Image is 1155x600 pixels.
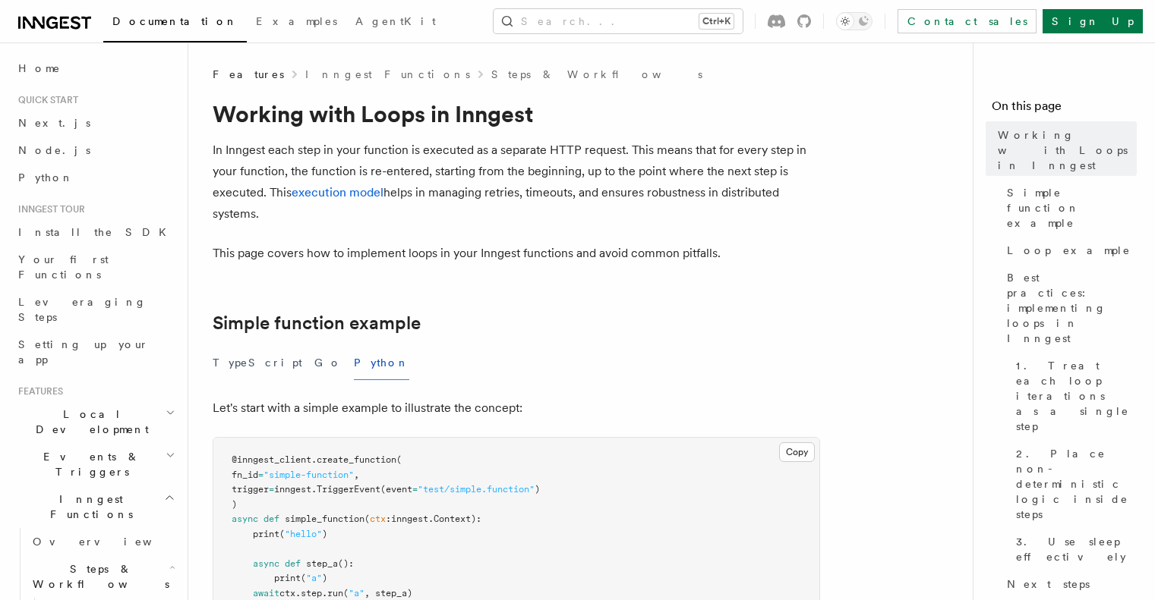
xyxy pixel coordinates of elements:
h4: On this page [992,97,1137,121]
span: ( [396,454,402,465]
span: 2. Place non-deterministic logic inside steps [1016,446,1137,522]
p: In Inngest each step in your function is executed as a separate HTTP request. This means that for... [213,140,820,225]
a: Documentation [103,5,247,42]
span: simple_function [285,514,364,524]
span: Next.js [18,117,90,129]
span: run [327,588,343,598]
h1: Working with Loops in Inngest [213,100,820,127]
button: Events & Triggers [12,443,178,485]
a: 2. Place non-deterministic logic inside steps [1010,440,1137,528]
a: Steps & Workflows [491,67,702,82]
p: This page covers how to implement loops in your Inngest functions and avoid common pitfalls. [213,243,820,264]
a: AgentKit [346,5,445,41]
button: TypeScript [213,346,302,380]
span: ) [322,529,327,539]
span: @inngest_client [232,454,311,465]
span: . [295,588,301,598]
a: Simple function example [1001,179,1137,237]
a: Sign Up [1043,9,1143,33]
a: Home [12,55,178,82]
span: 3. Use sleep effectively [1016,534,1137,564]
span: Local Development [12,407,166,437]
span: Inngest Functions [12,492,164,522]
span: "a" [349,588,364,598]
span: async [232,514,258,524]
span: Your first Functions [18,253,109,281]
a: Overview [27,528,178,555]
span: ctx [370,514,386,524]
span: , step_a) [364,588,412,598]
span: 1. Treat each loop iterations as a single step [1016,358,1137,434]
span: Python [18,171,74,184]
a: Next.js [12,109,178,137]
span: await [253,588,279,598]
a: Working with Loops in Inngest [992,121,1137,179]
span: AgentKit [355,15,436,27]
span: step [301,588,322,598]
span: Best practices: implementing loops in Inngest [1007,270,1137,346]
span: Features [213,67,284,82]
a: Python [12,164,178,191]
a: Setting up your app [12,331,178,373]
a: 3. Use sleep effectively [1010,528,1137,570]
span: TriggerEvent [317,484,380,495]
button: Python [354,346,409,380]
span: Events & Triggers [12,449,166,479]
span: async [253,558,279,569]
span: ( [364,514,370,524]
span: . [311,454,317,465]
a: Leveraging Steps [12,288,178,331]
span: = [269,484,274,495]
a: Contact sales [898,9,1037,33]
span: ( [279,529,285,539]
kbd: Ctrl+K [699,14,734,29]
span: , [354,470,359,480]
a: Inngest Functions [305,67,470,82]
span: "hello" [285,529,322,539]
span: Features [12,385,63,397]
p: Let's start with a simple example to illustrate the concept: [213,397,820,419]
span: Home [18,61,61,76]
a: Loop example [1001,237,1137,264]
button: Inngest Functions [12,485,178,528]
span: : [386,514,391,524]
span: . [322,588,327,598]
span: ) [535,484,540,495]
a: Install the SDK [12,218,178,246]
span: . [428,514,434,524]
span: = [258,470,264,480]
span: inngest. [274,484,317,495]
a: execution model [292,185,383,199]
span: Setting up your app [18,338,149,366]
a: Simple function example [213,313,421,334]
button: Local Development [12,401,178,443]
span: Node.js [18,144,90,156]
span: Quick start [12,94,78,106]
span: Install the SDK [18,226,175,238]
span: ) [232,499,237,510]
a: Examples [247,5,346,41]
span: (): [338,558,354,569]
span: Steps & Workflows [27,561,169,592]
button: Search...Ctrl+K [494,9,743,33]
span: create_function [317,454,396,465]
span: = [412,484,418,495]
span: Overview [33,536,189,548]
span: print [253,529,279,539]
a: Next steps [1001,570,1137,598]
span: print [274,573,301,583]
button: Toggle dark mode [836,12,873,30]
span: "simple-function" [264,470,354,480]
span: def [285,558,301,569]
span: inngest [391,514,428,524]
span: (event [380,484,412,495]
span: Loop example [1007,243,1131,258]
span: "a" [306,573,322,583]
span: Next steps [1007,576,1090,592]
span: ) [322,573,327,583]
span: ( [301,573,306,583]
button: Copy [779,442,815,462]
span: Working with Loops in Inngest [998,127,1137,173]
span: Simple function example [1007,185,1137,231]
span: trigger [232,484,269,495]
